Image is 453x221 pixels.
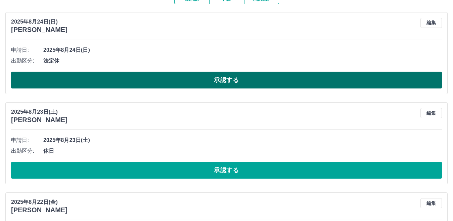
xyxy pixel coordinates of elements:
p: 2025年8月24日(日) [11,18,67,26]
button: 承認する [11,72,442,88]
span: 2025年8月23日(土) [43,136,442,144]
span: 申請日: [11,46,43,54]
span: 出勤区分: [11,147,43,155]
span: 出勤区分: [11,57,43,65]
button: 承認する [11,162,442,179]
button: 編集 [420,198,442,208]
span: 2025年8月24日(日) [43,46,442,54]
span: 休日 [43,147,442,155]
button: 編集 [420,18,442,28]
h3: [PERSON_NAME] [11,206,67,214]
p: 2025年8月22日(金) [11,198,67,206]
span: 申請日: [11,136,43,144]
p: 2025年8月23日(土) [11,108,67,116]
span: 法定休 [43,57,442,65]
button: 編集 [420,108,442,118]
h3: [PERSON_NAME] [11,26,67,34]
h3: [PERSON_NAME] [11,116,67,124]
